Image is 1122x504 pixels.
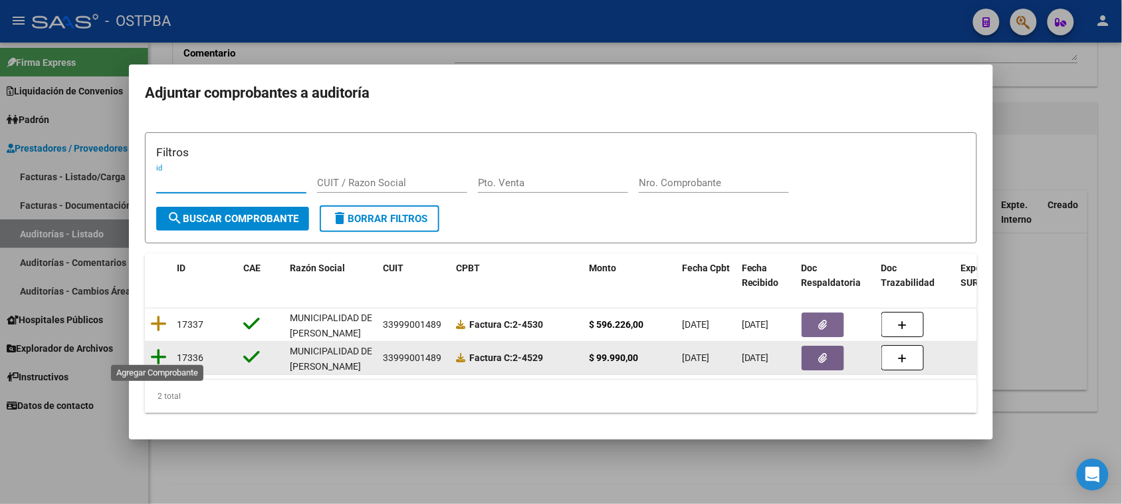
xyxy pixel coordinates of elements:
span: Razón Social [290,263,345,273]
span: CUIT [383,263,403,273]
span: 17336 [177,352,203,363]
datatable-header-cell: Fecha Cpbt [677,254,736,298]
datatable-header-cell: CUIT [378,254,451,298]
datatable-header-cell: Razón Social [284,254,378,298]
datatable-header-cell: Doc Trazabilidad [876,254,956,298]
div: Open Intercom Messenger [1077,459,1109,491]
span: Borrar Filtros [332,213,427,225]
span: CAE [243,263,261,273]
span: ID [177,263,185,273]
span: CPBT [456,263,480,273]
span: [DATE] [742,319,769,330]
mat-icon: search [167,210,183,226]
datatable-header-cell: ID [171,254,238,298]
datatable-header-cell: Expediente SUR Asociado [956,254,1029,298]
mat-icon: delete [332,210,348,226]
h3: Filtros [156,144,966,161]
span: [DATE] [742,352,769,363]
strong: 2-4530 [469,319,543,330]
span: Fecha Recibido [742,263,779,289]
h2: Adjuntar comprobantes a auditoría [145,80,977,106]
span: Doc Respaldatoria [802,263,861,289]
datatable-header-cell: CAE [238,254,284,298]
strong: $ 99.990,00 [589,352,638,363]
span: Expediente SUR Asociado [961,263,1020,289]
datatable-header-cell: Fecha Recibido [736,254,796,298]
strong: 2-4529 [469,352,543,363]
strong: $ 596.226,00 [589,319,643,330]
span: Doc Trazabilidad [881,263,935,289]
div: MUNICIPALIDAD DE [PERSON_NAME] [290,344,372,374]
div: MUNICIPALIDAD DE [PERSON_NAME] [290,311,372,341]
button: Buscar Comprobante [156,207,309,231]
span: Factura C: [469,319,512,330]
datatable-header-cell: CPBT [451,254,584,298]
datatable-header-cell: Doc Respaldatoria [796,254,876,298]
span: 33999001489 [383,319,441,330]
span: Fecha Cpbt [682,263,730,273]
div: 2 total [145,380,977,413]
datatable-header-cell: Monto [584,254,677,298]
span: Monto [589,263,616,273]
span: Factura C: [469,352,512,363]
button: Borrar Filtros [320,205,439,232]
span: Buscar Comprobante [167,213,298,225]
span: [DATE] [682,319,709,330]
span: [DATE] [682,352,709,363]
span: 17337 [177,319,203,330]
span: 33999001489 [383,352,441,363]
